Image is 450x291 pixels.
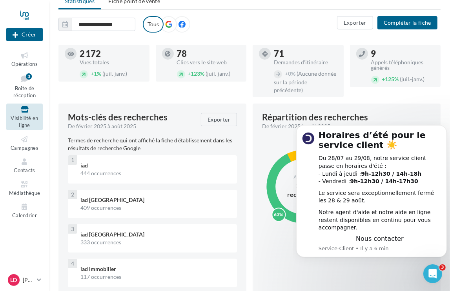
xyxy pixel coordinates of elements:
[80,60,143,65] div: Vues totales
[23,276,34,284] p: [PERSON_NAME][DEMOGRAPHIC_DATA]
[6,273,43,287] a: LD [PERSON_NAME][DEMOGRAPHIC_DATA]
[68,113,168,122] span: Mots-clés des recherches
[80,204,231,212] div: 409 occurrences
[11,61,38,67] span: Opérations
[13,85,36,99] span: Boîte de réception
[6,201,43,220] a: Calendrier
[285,70,295,77] span: 0%
[80,49,143,58] div: 2 172
[274,70,336,93] span: (Aucune donnée sur la période précédente)
[188,70,191,77] span: +
[80,273,231,281] div: 117 occurrences
[262,122,425,130] div: De février 2025 à août 2025
[102,70,127,77] span: (juil.-janv.)
[14,167,35,173] span: Contacts
[439,264,446,271] span: 3
[80,196,231,204] div: iad [GEOGRAPHIC_DATA]
[337,16,373,29] button: Exporter
[68,122,195,130] div: De février 2025 à août 2025
[285,70,288,77] span: +
[400,76,425,82] span: (juil.-janv.)
[6,178,43,198] a: Médiathèque
[11,145,38,151] span: Campagnes
[293,121,450,270] iframe: Intercom notifications message
[6,133,43,153] a: Campagnes
[6,49,43,69] a: Opérations
[80,162,231,169] div: iad
[68,259,77,268] div: 4
[91,70,94,77] span: +
[423,264,442,283] iframe: Intercom live chat
[26,73,32,80] div: 3
[91,70,101,77] span: 1%
[80,265,231,273] div: iad immobilier
[206,70,231,77] span: (juil.-janv.)
[9,190,40,196] span: Médiathèque
[274,49,337,58] div: 71
[80,238,231,246] div: 333 occurrences
[6,156,43,175] a: Contacts
[6,28,43,41] div: Nouvelle campagne
[374,19,441,25] a: Compléter la fiche
[274,60,337,65] div: Demandes d'itinéraire
[12,212,37,218] span: Calendrier
[371,49,435,58] div: 9
[188,70,205,77] span: 123%
[201,113,237,126] button: Exporter
[68,224,77,234] div: 3
[177,49,240,58] div: 78
[382,76,385,82] span: +
[6,28,43,41] button: Créer
[80,169,231,177] div: 444 occurrences
[11,276,17,284] span: LD
[68,136,237,152] p: Termes de recherche qui ont affiché la fiche d'établissement dans les résultats de recherche Google
[143,16,164,33] label: Tous
[377,16,437,29] button: Compléter la fiche
[68,155,77,165] div: 1
[177,60,240,65] div: Clics vers le site web
[262,113,368,122] div: Répartition des recherches
[6,104,43,130] a: Visibilité en ligne
[11,115,38,129] span: Visibilité en ligne
[6,72,43,100] a: Boîte de réception3
[371,60,435,71] div: Appels téléphoniques générés
[382,76,399,82] span: 125%
[80,231,231,238] div: iad [GEOGRAPHIC_DATA]
[68,190,77,199] div: 2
